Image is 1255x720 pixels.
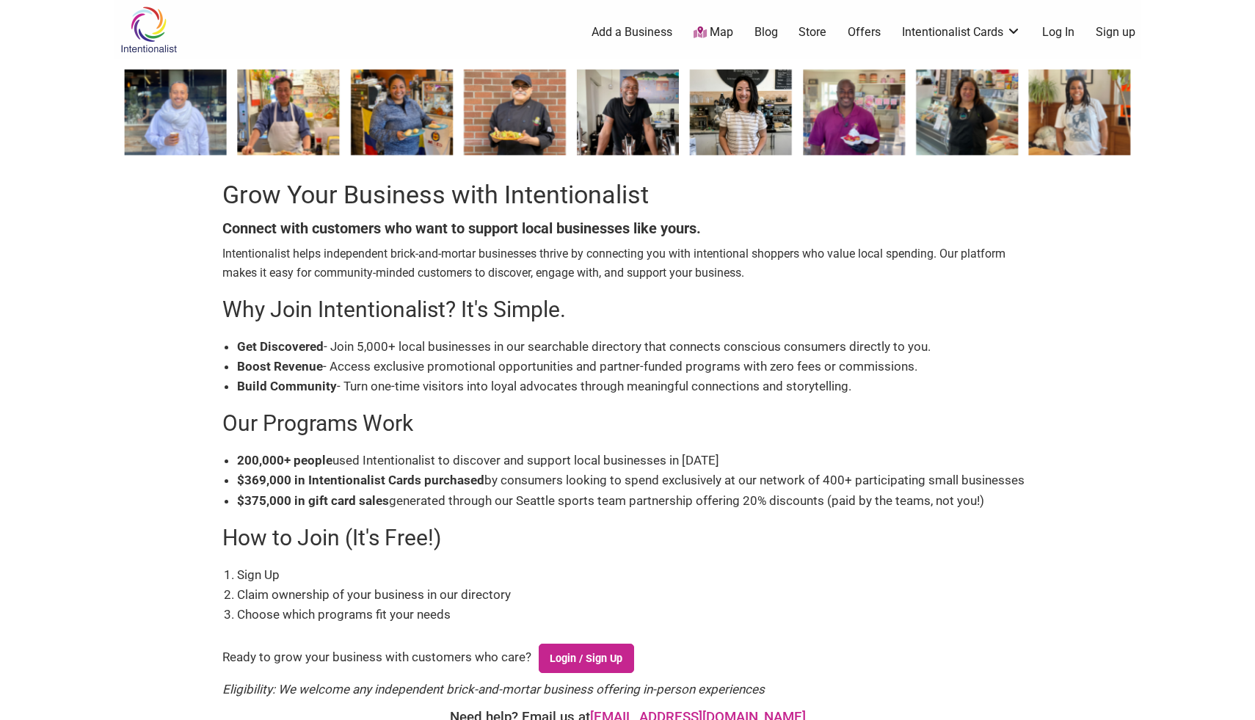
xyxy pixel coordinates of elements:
img: Intentionalist [114,6,183,54]
h2: Why Join Intentionalist? It's Simple. [222,294,1033,325]
a: Store [799,24,826,40]
b: Build Community [237,379,337,393]
li: - Join 5,000+ local businesses in our searchable directory that connects conscious consumers dire... [237,337,1033,357]
b: 200,000+ people [237,453,332,468]
li: used Intentionalist to discover and support local businesses in [DATE] [237,451,1033,470]
a: Login / Sign Up [539,644,634,673]
li: by consumers looking to spend exclusively at our network of 400+ participating small businesses [237,470,1033,490]
a: Offers [848,24,881,40]
a: Map [694,24,733,41]
li: Choose which programs fit your needs [237,605,1033,625]
a: Add a Business [592,24,672,40]
h2: Our Programs Work [222,408,1033,439]
b: Boost Revenue [237,359,323,374]
b: Connect with customers who want to support local businesses like yours. [222,219,701,237]
a: Sign up [1096,24,1135,40]
div: Ready to grow your business with customers who care? [222,636,1033,680]
b: $375,000 in gift card sales [237,493,389,508]
h2: How to Join (It's Free!) [222,523,1033,553]
b: $369,000 in Intentionalist Cards purchased [237,473,484,487]
li: Sign Up [237,565,1033,585]
a: Intentionalist Cards [902,24,1021,40]
li: - Access exclusive promotional opportunities and partner-funded programs with zero fees or commis... [237,357,1033,377]
h1: Grow Your Business with Intentionalist [222,178,1033,213]
em: Eligibility: We welcome any independent brick-and-mortar business offering in-person experiences [222,682,765,697]
a: Log In [1042,24,1074,40]
li: - Turn one-time visitors into loyal advocates through meaningful connections and storytelling. [237,377,1033,396]
li: Claim ownership of your business in our directory [237,585,1033,605]
a: Blog [754,24,778,40]
img: Welcome Banner [114,59,1141,166]
p: Intentionalist helps independent brick-and-mortar businesses thrive by connecting you with intent... [222,244,1033,282]
li: generated through our Seattle sports team partnership offering 20% discounts (paid by the teams, ... [237,491,1033,511]
b: Get Discovered [237,339,324,354]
